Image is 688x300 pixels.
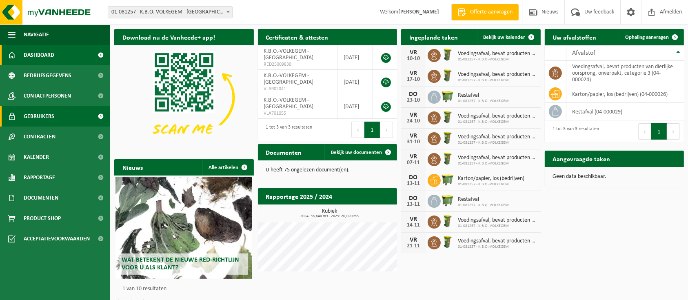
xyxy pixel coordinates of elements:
h2: Rapportage 2025 / 2024 [258,188,341,204]
span: Gebruikers [24,106,54,127]
a: Ophaling aanvragen [619,29,683,45]
span: Voedingsafval, bevat producten van dierlijke oorsprong, onverpakt, categorie 3 [458,134,537,140]
span: Voedingsafval, bevat producten van dierlijke oorsprong, onverpakt, categorie 3 [458,71,537,78]
span: Ophaling aanvragen [625,35,669,40]
span: 01-081257 - K.B.O.-VOLKEGEM [458,161,537,166]
span: 01-081257 - K.B.O.-VOLKEGEM - OUDENAARDE [108,6,233,18]
span: Bekijk uw kalender [484,35,526,40]
a: Bekijk uw kalender [477,29,540,45]
h2: Download nu de Vanheede+ app! [114,29,223,45]
div: VR [405,49,422,56]
div: 10-10 [405,56,422,62]
h2: Nieuws [114,159,151,175]
div: 13-11 [405,181,422,187]
div: 17-10 [405,77,422,82]
div: DO [405,91,422,98]
div: VR [405,70,422,77]
span: 01-081257 - K.B.O.-VOLKEGEM [458,57,537,62]
span: Restafval [458,196,509,203]
span: Restafval [458,92,509,99]
span: VLA701055 [264,110,331,117]
span: Kalender [24,147,49,167]
span: Voedingsafval, bevat producten van dierlijke oorsprong, onverpakt, categorie 3 [458,217,537,224]
img: WB-0060-HPE-GN-50 [441,48,455,62]
h3: Kubiek [262,209,397,218]
span: 01-081257 - K.B.O.-VOLKEGEM [458,140,537,145]
span: Acceptatievoorwaarden [24,229,90,249]
span: Bekijk uw documenten [331,150,382,155]
button: Next [380,122,393,138]
p: U heeft 75 ongelezen document(en). [266,167,389,173]
span: 01-081257 - K.B.O.-VOLKEGEM - OUDENAARDE [108,7,232,18]
div: VR [405,216,422,222]
span: Contactpersonen [24,86,71,106]
img: Download de VHEPlus App [114,45,254,150]
h2: Uw afvalstoffen [545,29,605,45]
span: K.B.O.-VOLKEGEM - [GEOGRAPHIC_DATA] [264,73,314,85]
a: Alle artikelen [202,159,253,176]
img: WB-1100-HPE-GN-50 [441,173,455,187]
td: restafval (04-000029) [566,103,684,120]
a: Bekijk rapportage [336,204,396,220]
span: K.B.O.-VOLKEGEM - [GEOGRAPHIC_DATA] [264,48,314,61]
div: VR [405,237,422,243]
span: Rapportage [24,167,55,188]
div: 14-11 [405,222,422,228]
img: WB-0060-HPE-GN-50 [441,69,455,82]
a: Bekijk uw documenten [324,144,396,160]
div: 23-10 [405,98,422,103]
p: 1 van 10 resultaten [122,286,250,292]
div: 1 tot 3 van 3 resultaten [262,121,313,139]
p: Geen data beschikbaar. [553,174,676,180]
span: Documenten [24,188,58,208]
span: K.B.O.-VOLKEGEM - [GEOGRAPHIC_DATA] [264,97,314,110]
span: Voedingsafval, bevat producten van dierlijke oorsprong, onverpakt, categorie 3 [458,155,537,161]
div: 07-11 [405,160,422,166]
span: Afvalstof [573,50,596,56]
div: 24-10 [405,118,422,124]
td: voedingsafval, bevat producten van dierlijke oorsprong, onverpakt, categorie 3 (04-000024) [566,61,684,85]
button: 1 [364,122,380,138]
span: RED25009830 [264,61,331,68]
span: Navigatie [24,24,49,45]
td: [DATE] [337,94,373,119]
a: Offerte aanvragen [451,4,519,20]
img: WB-0060-HPE-GN-50 [441,214,455,228]
img: WB-0060-HPE-GN-50 [441,131,455,145]
td: [DATE] [337,70,373,94]
button: Previous [638,123,651,140]
div: VR [405,133,422,139]
h2: Documenten [258,144,310,160]
button: 1 [651,123,667,140]
strong: [PERSON_NAME] [398,9,439,15]
span: 01-081257 - K.B.O.-VOLKEGEM [458,244,537,249]
span: Voedingsafval, bevat producten van dierlijke oorsprong, onverpakt, categorie 3 [458,51,537,57]
div: VR [405,153,422,160]
span: 2024: 36,640 m3 - 2025: 20,020 m3 [262,214,397,218]
button: Next [667,123,680,140]
img: WB-0060-HPE-GN-50 [441,235,455,249]
div: 21-11 [405,243,422,249]
span: Contracten [24,127,55,147]
span: Karton/papier, los (bedrijven) [458,176,524,182]
h2: Certificaten & attesten [258,29,337,45]
div: VR [405,112,422,118]
span: 01-081257 - K.B.O.-VOLKEGEM [458,224,537,229]
div: 31-10 [405,139,422,145]
span: VLA902041 [264,86,331,92]
span: Offerte aanvragen [468,8,515,16]
span: Bedrijfsgegevens [24,65,71,86]
div: DO [405,195,422,202]
span: 01-081257 - K.B.O.-VOLKEGEM [458,99,509,104]
span: Dashboard [24,45,54,65]
span: Wat betekent de nieuwe RED-richtlijn voor u als klant? [122,257,239,271]
td: [DATE] [337,45,373,70]
img: WB-0060-HPE-GN-50 [441,152,455,166]
span: 01-081257 - K.B.O.-VOLKEGEM [458,78,537,83]
div: 1 tot 3 van 3 resultaten [549,122,599,140]
h2: Aangevraagde taken [545,151,619,167]
div: DO [405,174,422,181]
span: 01-081257 - K.B.O.-VOLKEGEM [458,203,509,208]
a: Wat betekent de nieuwe RED-richtlijn voor u als klant? [115,177,252,279]
span: Voedingsafval, bevat producten van dierlijke oorsprong, onverpakt, categorie 3 [458,238,537,244]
